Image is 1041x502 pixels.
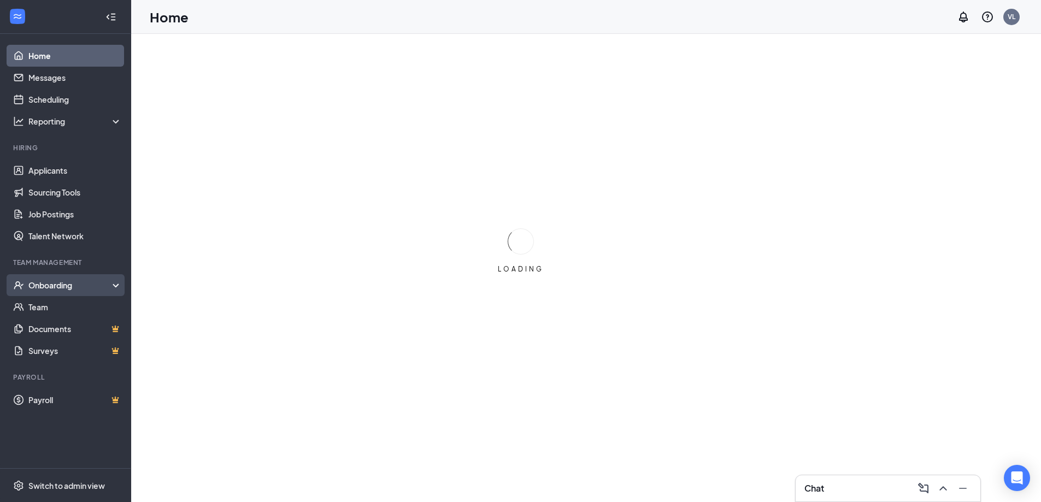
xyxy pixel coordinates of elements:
[28,318,122,340] a: DocumentsCrown
[28,296,122,318] a: Team
[917,482,930,495] svg: ComposeMessage
[13,480,24,491] svg: Settings
[13,280,24,291] svg: UserCheck
[28,280,113,291] div: Onboarding
[13,258,120,267] div: Team Management
[28,340,122,362] a: SurveysCrown
[957,10,970,23] svg: Notifications
[28,160,122,181] a: Applicants
[954,480,972,497] button: Minimize
[28,389,122,411] a: PayrollCrown
[28,181,122,203] a: Sourcing Tools
[105,11,116,22] svg: Collapse
[1008,12,1015,21] div: VL
[493,264,548,274] div: LOADING
[981,10,994,23] svg: QuestionInfo
[28,88,122,110] a: Scheduling
[804,482,824,494] h3: Chat
[28,67,122,88] a: Messages
[956,482,969,495] svg: Minimize
[934,480,952,497] button: ChevronUp
[1004,465,1030,491] div: Open Intercom Messenger
[13,373,120,382] div: Payroll
[13,116,24,127] svg: Analysis
[28,225,122,247] a: Talent Network
[12,11,23,22] svg: WorkstreamLogo
[28,480,105,491] div: Switch to admin view
[937,482,950,495] svg: ChevronUp
[150,8,189,26] h1: Home
[915,480,932,497] button: ComposeMessage
[13,143,120,152] div: Hiring
[28,203,122,225] a: Job Postings
[28,45,122,67] a: Home
[28,116,122,127] div: Reporting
